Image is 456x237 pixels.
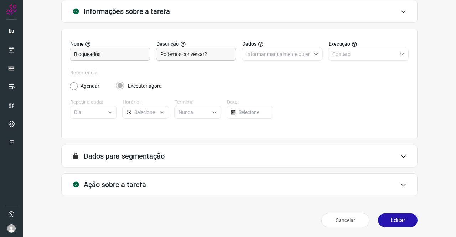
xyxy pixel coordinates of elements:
label: Termina: [175,98,221,106]
input: Selecione o tipo de envio [332,48,397,60]
span: Execução [328,40,350,48]
input: Selecione [239,106,269,118]
img: Logo [6,4,17,15]
span: Descrição [156,40,179,48]
span: Nome [70,40,84,48]
label: Horário: [123,98,169,106]
h3: Dados para segmentação [84,152,165,160]
input: Selecione [74,106,105,118]
input: Digite o nome para a sua tarefa. [74,48,146,60]
input: Selecione [134,106,157,118]
h3: Informações sobre a tarefa [84,7,170,16]
label: Agendar [81,82,99,90]
label: Repetir a cada: [70,98,117,106]
input: Selecione [178,106,209,118]
input: Selecione o tipo de envio [246,48,311,60]
button: Editar [378,213,418,227]
button: Cancelar [321,213,369,227]
img: avatar-user-boy.jpg [7,224,16,233]
h3: Ação sobre a tarefa [84,180,146,189]
label: Executar agora [128,82,162,90]
label: Data: [227,98,274,106]
label: Recorrência [70,69,409,77]
span: Dados [242,40,256,48]
input: Forneça uma breve descrição da sua tarefa. [160,48,232,60]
